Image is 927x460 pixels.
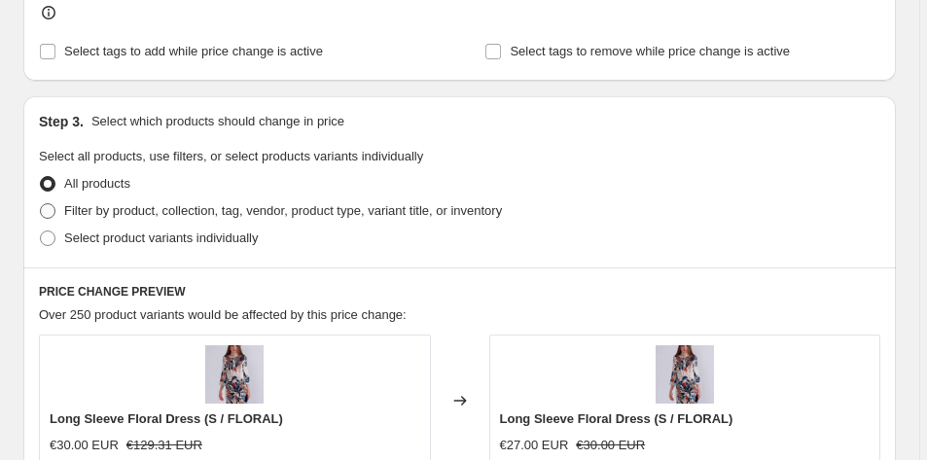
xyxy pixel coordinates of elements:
p: Select which products should change in price [91,112,344,131]
span: €129.31 EUR [126,438,202,452]
span: Filter by product, collection, tag, vendor, product type, variant title, or inventory [64,203,502,218]
h2: Step 3. [39,112,84,131]
span: €30.00 EUR [576,438,645,452]
span: Select tags to add while price change is active [64,44,323,58]
img: 72A_80x.jpg [205,345,264,404]
span: Select product variants individually [64,230,258,245]
span: €27.00 EUR [500,438,569,452]
span: €30.00 EUR [50,438,119,452]
span: Over 250 product variants would be affected by this price change: [39,307,407,322]
img: 72A_80x.jpg [656,345,714,404]
span: Long Sleeve Floral Dress (S / FLORAL) [50,411,283,426]
span: Long Sleeve Floral Dress (S / FLORAL) [500,411,733,426]
span: Select all products, use filters, or select products variants individually [39,149,423,163]
span: Select tags to remove while price change is active [510,44,790,58]
h6: PRICE CHANGE PREVIEW [39,284,880,300]
span: All products [64,176,130,191]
